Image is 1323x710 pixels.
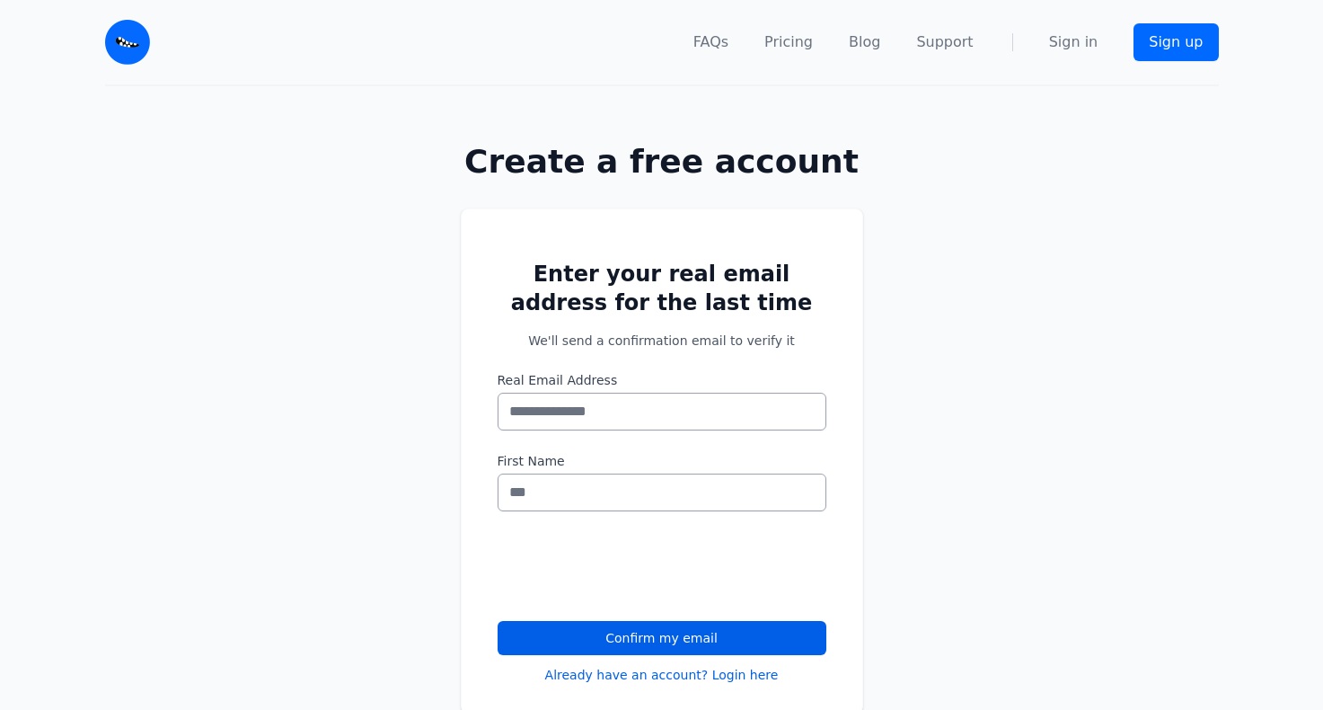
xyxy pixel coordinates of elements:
[498,371,826,389] label: Real Email Address
[916,31,973,53] a: Support
[403,144,921,180] h1: Create a free account
[498,452,826,470] label: First Name
[498,533,771,603] iframe: reCAPTCHA
[498,621,826,655] button: Confirm my email
[1049,31,1098,53] a: Sign in
[1133,23,1218,61] a: Sign up
[498,260,826,317] h2: Enter your real email address for the last time
[545,666,779,684] a: Already have an account? Login here
[764,31,813,53] a: Pricing
[105,20,150,65] img: Email Monster
[498,332,826,350] p: We'll send a confirmation email to verify it
[693,31,728,53] a: FAQs
[849,31,880,53] a: Blog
